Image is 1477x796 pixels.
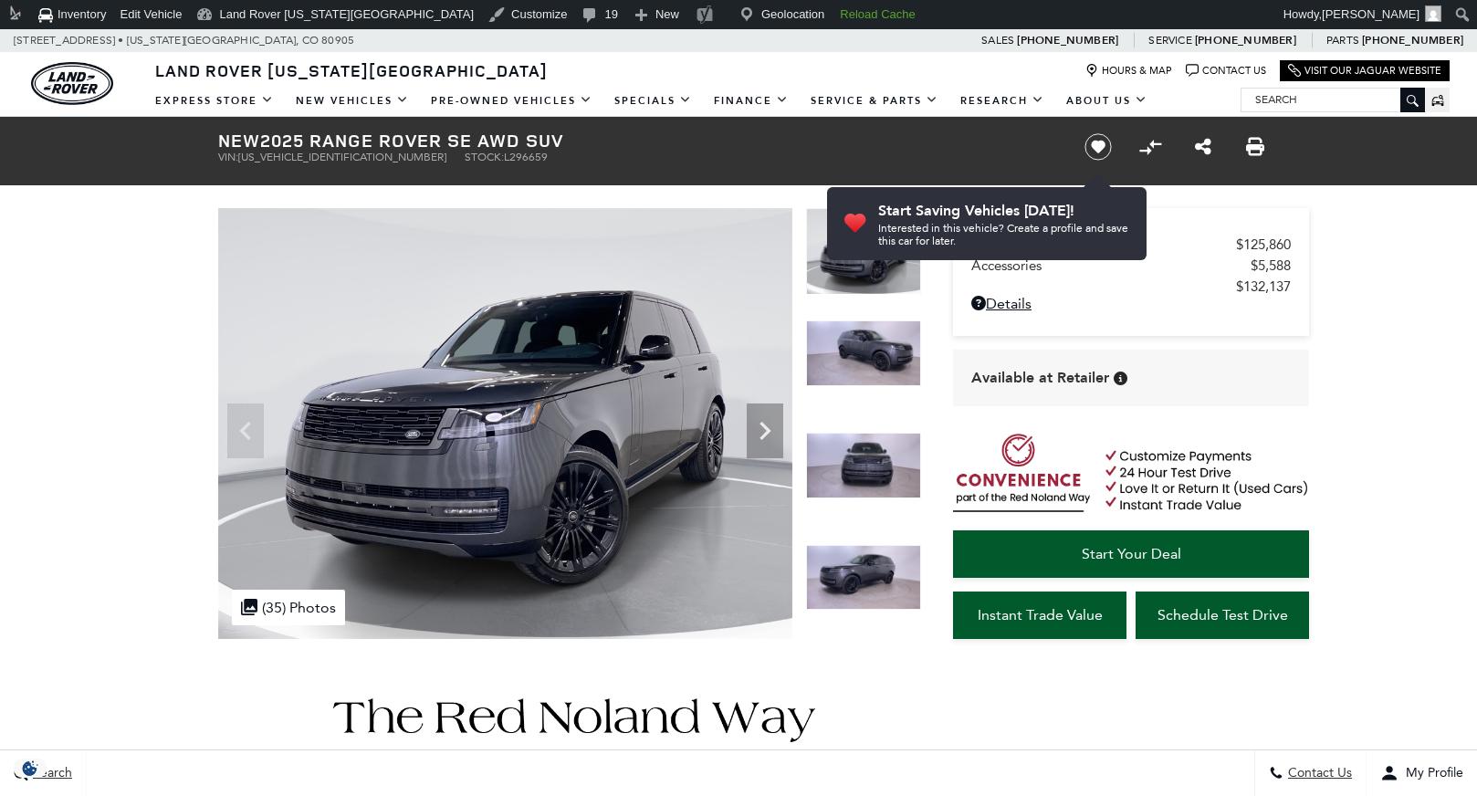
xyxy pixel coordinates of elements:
a: [PHONE_NUMBER] [1362,33,1463,47]
span: 80905 [321,29,354,52]
a: Instant Trade Value [953,592,1126,639]
a: Start Your Deal [953,530,1309,578]
img: New 2025 Carpathian Grey Land Rover SE image 2 [806,320,921,386]
span: Sales [981,34,1014,47]
a: Finance [703,85,800,117]
span: $132,137 [1236,278,1291,295]
span: L296659 [504,151,548,163]
img: Opt-Out Icon [9,759,51,778]
span: VIN: [218,151,238,163]
a: land-rover [31,62,113,105]
span: $5,588 [1251,257,1291,274]
span: [PERSON_NAME] [1322,7,1419,21]
a: EXPRESS STORE [144,85,285,117]
div: Next [747,403,783,458]
a: Pre-Owned Vehicles [420,85,603,117]
a: [PHONE_NUMBER] [1195,33,1296,47]
a: Details [971,295,1291,312]
span: My Profile [1398,766,1463,781]
section: Click to Open Cookie Consent Modal [9,759,51,778]
button: Open user profile menu [1367,750,1477,796]
span: Parts [1326,34,1359,47]
span: Service [1148,34,1191,47]
div: Vehicle is in stock and ready for immediate delivery. Due to demand, availability is subject to c... [1114,372,1127,385]
a: Service & Parts [800,85,949,117]
a: [PHONE_NUMBER] [1017,33,1118,47]
strong: New [218,128,260,152]
span: [US_STATE][GEOGRAPHIC_DATA], [127,29,299,52]
img: New 2025 Carpathian Grey Land Rover SE image 1 [218,208,792,639]
span: CO [302,29,319,52]
a: Hours & Map [1085,64,1172,78]
a: Specials [603,85,703,117]
a: MSRP $125,860 [971,236,1291,253]
a: Visit Our Jaguar Website [1288,64,1441,78]
a: Research [949,85,1055,117]
span: Schedule Test Drive [1158,606,1288,623]
span: Instant Trade Value [978,606,1103,623]
a: New Vehicles [285,85,420,117]
a: [STREET_ADDRESS] • [US_STATE][GEOGRAPHIC_DATA], CO 80905 [14,34,354,47]
a: Schedule Test Drive [1136,592,1309,639]
strong: Reload Cache [840,7,915,21]
span: Land Rover [US_STATE][GEOGRAPHIC_DATA] [155,59,548,81]
span: Stock: [465,151,504,163]
span: Contact Us [1283,766,1352,781]
img: Land Rover [31,62,113,105]
img: New 2025 Carpathian Grey Land Rover SE image 4 [806,545,921,611]
a: About Us [1055,85,1158,117]
input: Search [1241,89,1424,110]
a: Land Rover [US_STATE][GEOGRAPHIC_DATA] [144,59,559,81]
span: Available at Retailer [971,368,1109,388]
a: Share this New 2025 Range Rover SE AWD SUV [1195,136,1211,158]
span: Accessories [971,257,1251,274]
img: New 2025 Carpathian Grey Land Rover SE image 1 [806,208,921,295]
nav: Main Navigation [144,85,1158,117]
span: MSRP [971,236,1236,253]
span: Start Your Deal [1082,545,1181,562]
span: [US_VEHICLE_IDENTIFICATION_NUMBER] [238,151,446,163]
a: Print this New 2025 Range Rover SE AWD SUV [1246,136,1264,158]
span: [STREET_ADDRESS] • [14,29,124,52]
button: Save vehicle [1078,132,1118,162]
img: New 2025 Carpathian Grey Land Rover SE image 3 [806,433,921,498]
a: Contact Us [1186,64,1266,78]
h1: 2025 Range Rover SE AWD SUV [218,131,1053,151]
span: $125,860 [1236,236,1291,253]
button: Compare vehicle [1137,133,1164,161]
div: (35) Photos [232,590,345,625]
a: Accessories $5,588 [971,257,1291,274]
a: $132,137 [971,278,1291,295]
